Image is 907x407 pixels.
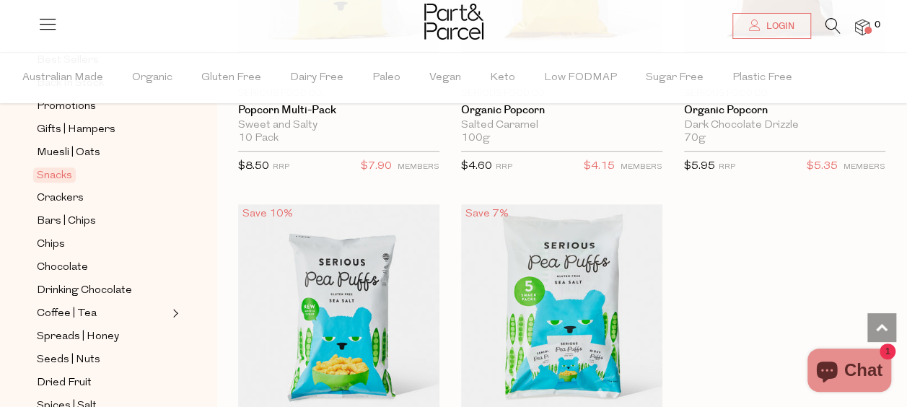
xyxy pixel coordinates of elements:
a: Coffee | Tea [37,305,168,323]
span: Chips [37,236,65,253]
small: MEMBERS [398,163,439,171]
a: Bars | Chips [37,212,168,230]
span: Snacks [33,167,76,183]
img: Part&Parcel [424,4,483,40]
a: Chips [37,235,168,253]
small: MEMBERS [621,163,662,171]
span: Muesli | Oats [37,144,100,162]
span: Low FODMAP [544,53,617,103]
small: RRP [273,163,289,171]
span: Dried Fruit [37,375,92,392]
a: Muesli | Oats [37,144,168,162]
span: Organic [132,53,172,103]
span: Dairy Free [290,53,343,103]
span: Login [763,20,794,32]
span: $8.50 [238,161,269,172]
span: Vegan [429,53,461,103]
small: MEMBERS [844,163,885,171]
a: Promotions [37,97,168,115]
span: Crackers [37,190,84,207]
div: Save 10% [238,204,297,224]
span: $5.35 [807,157,838,176]
a: Seeds | Nuts [37,351,168,369]
small: RRP [496,163,512,171]
a: Popcorn Multi-Pack [238,104,439,117]
a: Chocolate [37,258,168,276]
span: 10 Pack [238,132,279,145]
span: $4.60 [461,161,492,172]
a: Login [732,13,811,39]
span: 0 [871,19,884,32]
span: Plastic Free [732,53,792,103]
span: Seeds | Nuts [37,351,100,369]
a: 0 [855,19,869,35]
span: Keto [490,53,515,103]
span: $5.95 [684,161,715,172]
span: Australian Made [22,53,103,103]
span: 100g [461,132,490,145]
a: Organic Popcorn [461,104,662,117]
a: Crackers [37,189,168,207]
span: Chocolate [37,259,88,276]
a: Dried Fruit [37,374,168,392]
a: Gifts | Hampers [37,121,168,139]
span: Bars | Chips [37,213,96,230]
a: Snacks [37,167,168,184]
small: RRP [719,163,735,171]
span: Gifts | Hampers [37,121,115,139]
span: Sugar Free [646,53,704,103]
a: Spreads | Honey [37,328,168,346]
inbox-online-store-chat: Shopify online store chat [803,349,895,395]
span: Gluten Free [201,53,261,103]
span: $7.90 [361,157,392,176]
span: $4.15 [584,157,615,176]
span: Coffee | Tea [37,305,97,323]
div: Dark Chocolate Drizzle [684,119,885,132]
div: Salted Caramel [461,119,662,132]
button: Expand/Collapse Coffee | Tea [169,305,179,322]
span: Spreads | Honey [37,328,119,346]
span: Drinking Chocolate [37,282,132,299]
a: Drinking Chocolate [37,281,168,299]
span: 70g [684,132,706,145]
a: Organic Popcorn [684,104,885,117]
div: Save 7% [461,204,513,224]
div: Sweet and Salty [238,119,439,132]
span: Promotions [37,98,96,115]
span: Paleo [372,53,400,103]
